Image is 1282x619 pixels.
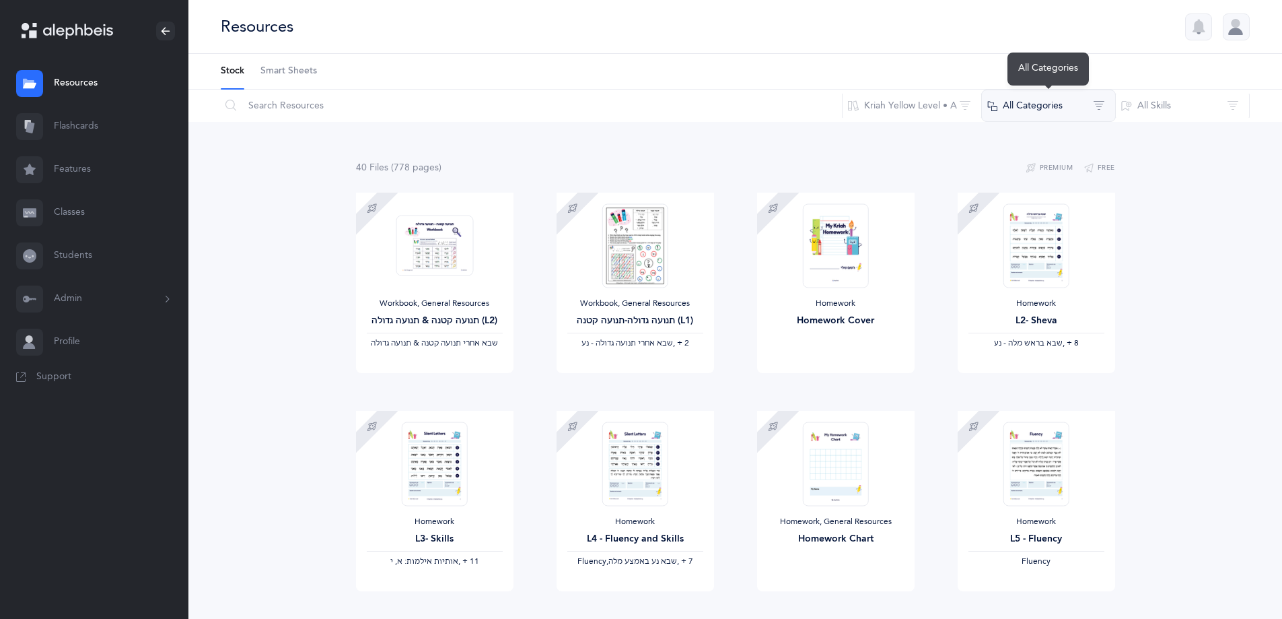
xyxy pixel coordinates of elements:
button: Kriah Yellow Level • A [842,90,982,122]
div: ‪, + 8‬ [968,338,1104,349]
button: All Categories [981,90,1116,122]
div: Homework, General Resources [768,517,904,527]
div: Homework [367,517,503,527]
div: All Categories [1007,53,1089,86]
div: Fluency [968,556,1104,567]
div: Homework Chart [768,532,904,546]
div: Resources [221,15,293,38]
div: Homework [768,298,904,309]
div: Homework [968,298,1104,309]
span: ‫שבא בראש מלה - נע‬ [994,338,1063,348]
img: Homework-Cover-EN_thumbnail_1597602968.png [802,203,868,288]
div: L3- Skills [367,532,503,546]
div: Homework [968,517,1104,527]
div: ‪, + 7‬ [567,556,703,567]
span: ‫שבא נע באמצע מלה‬ [608,556,677,566]
span: ‫שבא אחרי תנועה קטנה & תנועה גדולה‬ [371,338,498,348]
div: Homework Cover [768,314,904,328]
div: L2- Sheva [968,314,1104,328]
div: L4 - Fluency and Skills [567,532,703,546]
span: ‫שבא אחרי תנועה גדולה - נע‬ [581,338,673,348]
img: Tenuah_Gedolah.Ketana-Workbook-SB_thumbnail_1685245466.png [396,215,473,276]
img: Homework_L3_Skills_Y_EN_thumbnail_1741229587.png [401,422,467,506]
span: s [384,162,388,173]
div: ‪, + 11‬ [367,556,503,567]
div: תנועה גדולה-תנועה קטנה (L1) [567,314,703,328]
img: Homework_L8_Sheva_O-A_Yellow_EN_thumbnail_1754036707.png [1003,203,1069,288]
div: Workbook, General Resources [367,298,503,309]
input: Search Resources [220,90,843,122]
img: Homework_L6_Fluency_Y_EN_thumbnail_1731220590.png [1003,422,1069,506]
span: Smart Sheets [260,65,317,78]
button: Free [1083,160,1115,176]
div: Homework [567,517,703,527]
img: My_Homework_Chart_1_thumbnail_1716209946.png [802,422,868,506]
span: (778 page ) [391,162,441,173]
span: ‫אותיות אילמות: א, י‬ [390,556,458,566]
span: s [435,162,439,173]
img: Homework_L11_Skills%2BFlunecy-O-A-EN_Yellow_EN_thumbnail_1741229997.png [602,422,668,506]
div: L5 - Fluency [968,532,1104,546]
span: 40 File [356,162,388,173]
button: Premium [1026,160,1073,176]
div: ‪, + 2‬ [567,338,703,349]
span: Fluency, [577,556,608,566]
div: תנועה קטנה & תנועה גדולה (L2) [367,314,503,328]
img: Alephbeis__%D7%AA%D7%A0%D7%95%D7%A2%D7%94_%D7%92%D7%93%D7%95%D7%9C%D7%94-%D7%A7%D7%98%D7%A0%D7%94... [602,203,668,288]
div: Workbook, General Resources [567,298,703,309]
button: All Skills [1115,90,1250,122]
span: Support [36,370,71,384]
